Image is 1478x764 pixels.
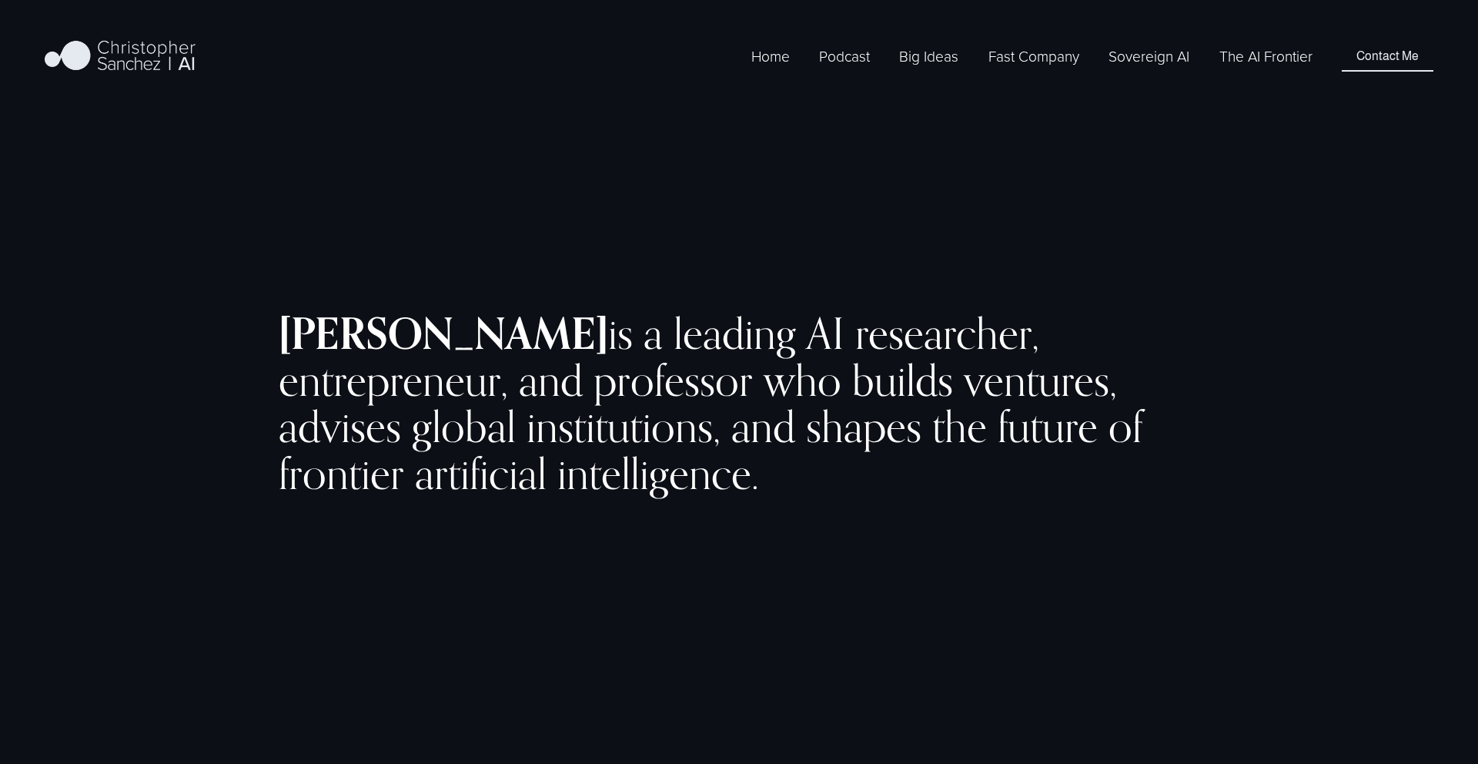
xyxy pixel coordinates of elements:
a: folder dropdown [988,45,1079,69]
a: The AI Frontier [1219,45,1312,69]
strong: [PERSON_NAME] [279,307,608,360]
a: folder dropdown [899,45,958,69]
span: Fast Company [988,46,1079,67]
a: Podcast [819,45,870,69]
a: Sovereign AI [1108,45,1189,69]
img: Christopher Sanchez | AI [45,38,196,76]
h2: is a leading AI researcher, entrepreneur, and professor who builds ventures, advises global insti... [279,310,1199,497]
a: Home [751,45,790,69]
span: Big Ideas [899,46,958,67]
a: Contact Me [1342,42,1433,72]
